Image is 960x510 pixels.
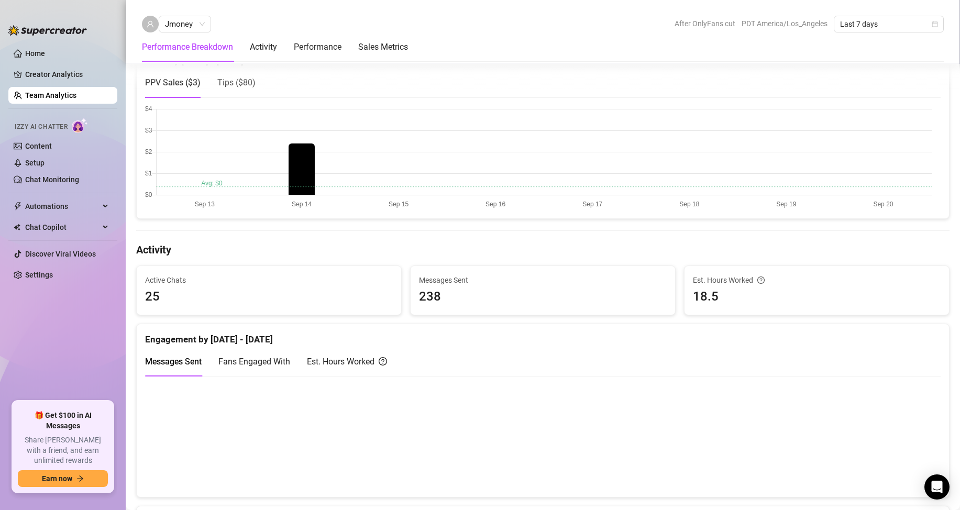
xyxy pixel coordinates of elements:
a: Settings [25,271,53,279]
a: Creator Analytics [25,66,109,83]
span: Share [PERSON_NAME] with a friend, and earn unlimited rewards [18,435,108,466]
a: Chat Monitoring [25,175,79,184]
a: Home [25,49,45,58]
span: question-circle [379,355,387,368]
div: Est. Hours Worked [307,355,387,368]
span: Active Chats [145,274,393,286]
a: Content [25,142,52,150]
span: 25 [145,287,393,307]
a: Discover Viral Videos [25,250,96,258]
a: Setup [25,159,45,167]
span: Fans Engaged With [218,357,290,367]
img: Chat Copilot [14,224,20,231]
span: Chat Copilot [25,219,100,236]
span: After OnlyFans cut [675,16,735,31]
div: Engagement by [DATE] - [DATE] [145,324,941,347]
button: Earn nowarrow-right [18,470,108,487]
span: thunderbolt [14,202,22,210]
div: Performance Breakdown [142,41,233,53]
img: logo-BBDzfeDw.svg [8,25,87,36]
div: Activity [250,41,277,53]
span: user [147,20,154,28]
span: PPV Sales ( $3 ) [145,77,201,87]
span: Messages Sent [419,274,667,286]
div: Open Intercom Messenger [924,474,950,500]
a: Team Analytics [25,91,76,99]
span: arrow-right [76,475,84,482]
span: Automations [25,198,100,215]
img: AI Chatter [72,118,88,133]
span: 18.5 [693,287,941,307]
div: Performance [294,41,341,53]
span: 238 [419,287,667,307]
span: Jmoney [165,16,205,32]
div: Est. Hours Worked [693,274,941,286]
span: Last 7 days [840,16,937,32]
div: Sales Metrics [358,41,408,53]
span: PDT America/Los_Angeles [742,16,827,31]
h4: Activity [136,242,950,257]
span: Tips ( $80 ) [217,77,256,87]
span: calendar [932,21,938,27]
span: question-circle [757,274,765,286]
span: 🎁 Get $100 in AI Messages [18,411,108,431]
span: Earn now [42,474,72,483]
span: Izzy AI Chatter [15,122,68,132]
span: Messages Sent [145,357,202,367]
